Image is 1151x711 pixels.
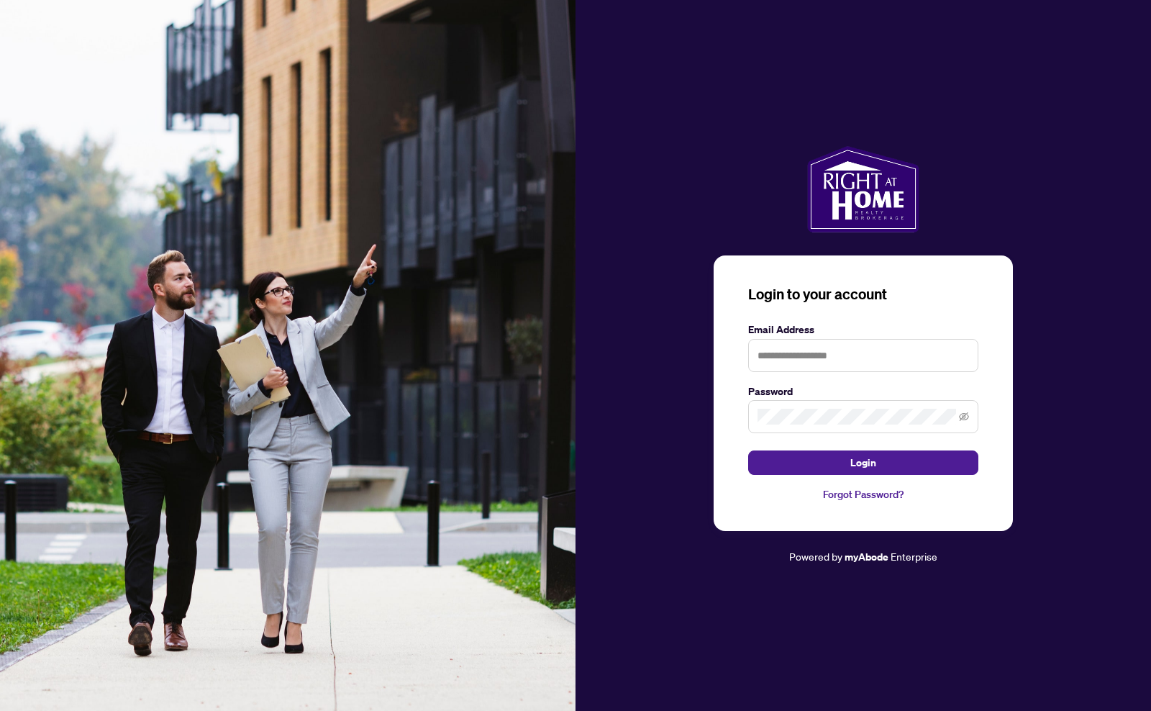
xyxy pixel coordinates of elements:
span: eye-invisible [959,412,969,422]
img: ma-logo [807,146,919,232]
span: Enterprise [891,550,937,563]
h3: Login to your account [748,284,978,304]
span: Powered by [789,550,842,563]
span: Login [850,451,876,474]
a: Forgot Password? [748,486,978,502]
button: Login [748,450,978,475]
label: Email Address [748,322,978,338]
a: myAbode [845,549,888,565]
label: Password [748,384,978,399]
